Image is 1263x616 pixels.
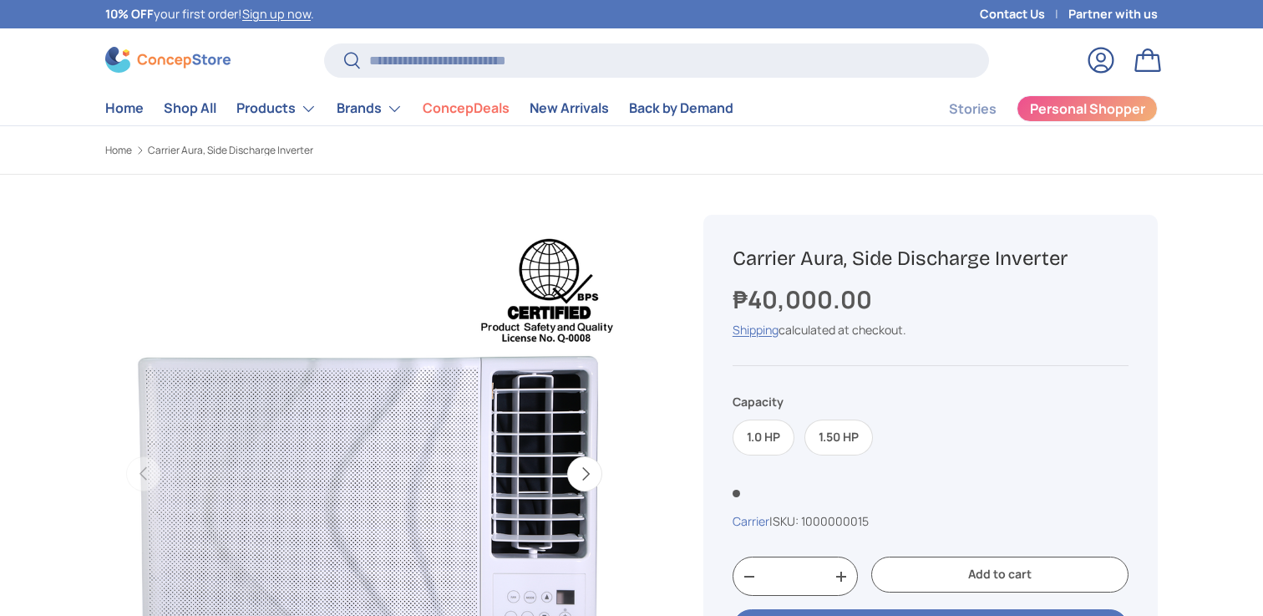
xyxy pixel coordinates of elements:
strong: ₱40,000.00 [733,283,876,316]
button: Add to cart [871,557,1129,593]
a: Shipping [733,322,779,338]
a: New Arrivals [530,92,609,125]
p: your first order! . [105,5,314,23]
a: ConcepDeals [423,92,510,125]
a: Personal Shopper [1017,95,1158,122]
a: Back by Demand [629,92,733,125]
span: Personal Shopper [1030,102,1145,115]
a: Carrier Aura, Side Discharge Inverter [148,145,313,155]
nav: Primary [105,92,733,125]
a: Contact Us [980,5,1068,23]
h1: Carrier Aura, Side Discharge Inverter [733,246,1129,272]
strong: 10% OFF [105,6,154,22]
span: | [769,513,869,529]
a: Partner with us [1068,5,1158,23]
a: Carrier [733,513,769,529]
nav: Breadcrumbs [105,143,663,158]
summary: Brands [327,92,413,125]
a: Home [105,92,144,125]
a: Home [105,145,132,155]
a: Shop All [164,92,216,125]
nav: Secondary [909,92,1158,125]
summary: Products [226,92,327,125]
img: ConcepStore [105,47,231,73]
span: 1000000015 [801,513,869,529]
a: Brands [337,92,403,125]
legend: Capacity [733,393,784,410]
a: Sign up now [242,6,311,22]
span: SKU: [773,513,799,529]
a: Stories [949,93,997,125]
a: Products [236,92,317,125]
div: calculated at checkout. [733,321,1129,339]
